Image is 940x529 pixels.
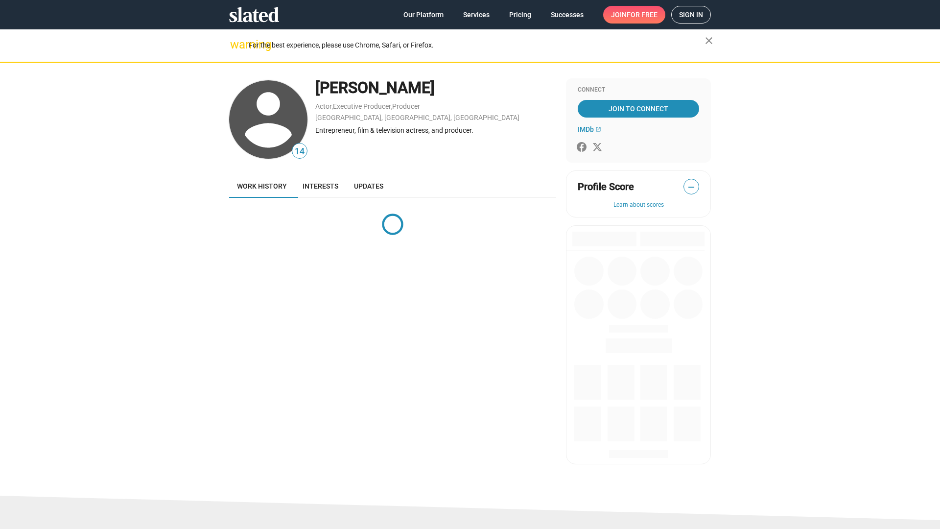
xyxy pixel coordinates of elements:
span: , [332,104,333,110]
span: Updates [354,182,383,190]
div: Entrepreneur, film & television actress, and producer. [315,126,556,135]
a: Actor [315,102,332,110]
a: Producer [392,102,420,110]
a: Joinfor free [603,6,665,24]
a: Successes [543,6,591,24]
span: — [684,181,699,193]
span: Work history [237,182,287,190]
span: Join [611,6,658,24]
span: Interests [303,182,338,190]
mat-icon: close [703,35,715,47]
a: Executive Producer [333,102,391,110]
span: IMDb [578,125,594,133]
div: For the best experience, please use Chrome, Safari, or Firefox. [249,39,705,52]
div: Connect [578,86,699,94]
a: Pricing [501,6,539,24]
mat-icon: open_in_new [595,126,601,132]
span: for free [627,6,658,24]
span: Successes [551,6,584,24]
span: Profile Score [578,180,634,193]
button: Learn about scores [578,201,699,209]
a: [GEOGRAPHIC_DATA], [GEOGRAPHIC_DATA], [GEOGRAPHIC_DATA] [315,114,519,121]
a: Join To Connect [578,100,699,118]
a: Interests [295,174,346,198]
span: Join To Connect [580,100,697,118]
span: Services [463,6,490,24]
span: , [391,104,392,110]
a: Updates [346,174,391,198]
span: Our Platform [403,6,444,24]
span: Pricing [509,6,531,24]
a: Services [455,6,497,24]
div: [PERSON_NAME] [315,77,556,98]
mat-icon: warning [230,39,242,50]
a: Sign in [671,6,711,24]
a: Our Platform [396,6,451,24]
span: Sign in [679,6,703,23]
a: Work history [229,174,295,198]
a: IMDb [578,125,601,133]
span: 14 [292,145,307,158]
